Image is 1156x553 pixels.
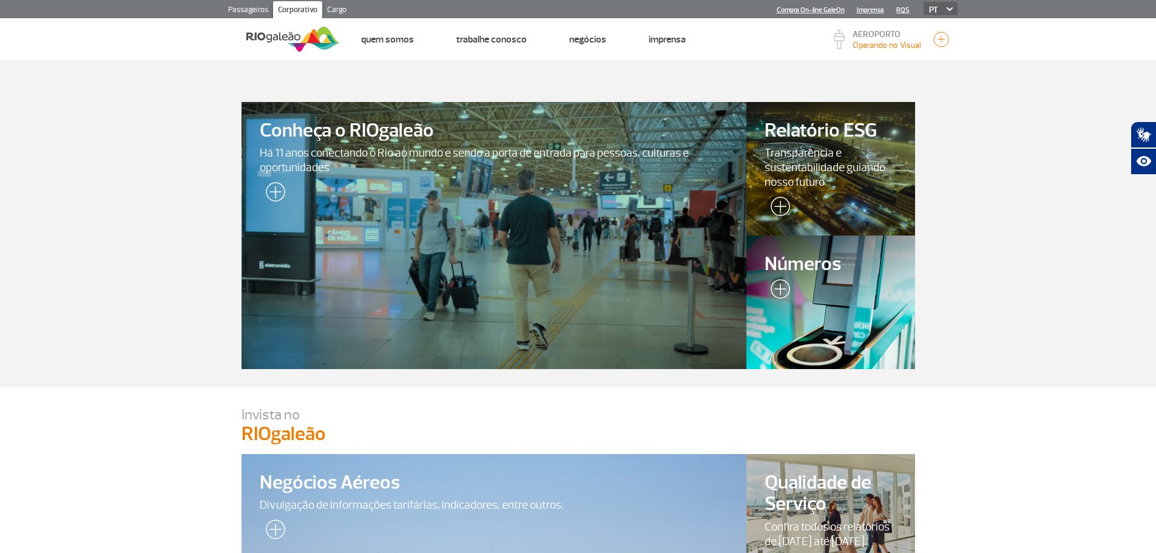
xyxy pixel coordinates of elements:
img: leia-mais [765,197,790,221]
a: Corporativo [273,1,322,21]
p: AEROPORTO [853,30,921,39]
a: Trabalhe Conosco [456,33,527,46]
a: Conheça o RIOgaleãoHá 11 anos conectando o Rio ao mundo e sendo a porta de entrada para pessoas, ... [242,102,747,369]
span: Relatório ESG [765,120,897,141]
span: Transparência e sustentabilidade guiando nosso futuro [765,146,897,189]
img: leia-mais [765,279,790,304]
a: Compra On-line GaleOn [777,6,845,14]
a: Negócios [569,33,606,46]
span: Divulgação de informações tarifárias, indicadores, entre outros. [260,498,729,512]
div: Plugin de acessibilidade da Hand Talk. [1131,121,1156,175]
p: Invista no [242,405,915,424]
a: Imprensa [857,6,884,14]
a: Relatório ESGTransparência e sustentabilidade guiando nosso futuro [746,102,915,236]
a: Passageiros [223,1,273,21]
p: RIOgaleão [242,424,915,444]
a: Quem Somos [361,33,414,46]
a: Imprensa [649,33,686,46]
span: Há 11 anos conectando o Rio ao mundo e sendo a porta de entrada para pessoas, culturas e oportuni... [260,146,729,175]
span: Qualidade de Serviço [765,472,897,515]
button: Abrir tradutor de língua de sinais. [1131,121,1156,148]
img: leia-mais [260,520,285,544]
p: Visibilidade de 10000m [853,39,921,52]
span: Negócios Aéreos [260,472,729,494]
span: Conheça o RIOgaleão [260,120,729,141]
button: Abrir recursos assistivos. [1131,148,1156,175]
a: Cargo [322,1,351,21]
a: RQS [896,6,910,14]
img: leia-mais [260,182,285,206]
span: Números [765,254,897,275]
a: Números [746,236,915,369]
span: Confira todos os relatórios de [DATE] até [DATE]. [765,520,897,549]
